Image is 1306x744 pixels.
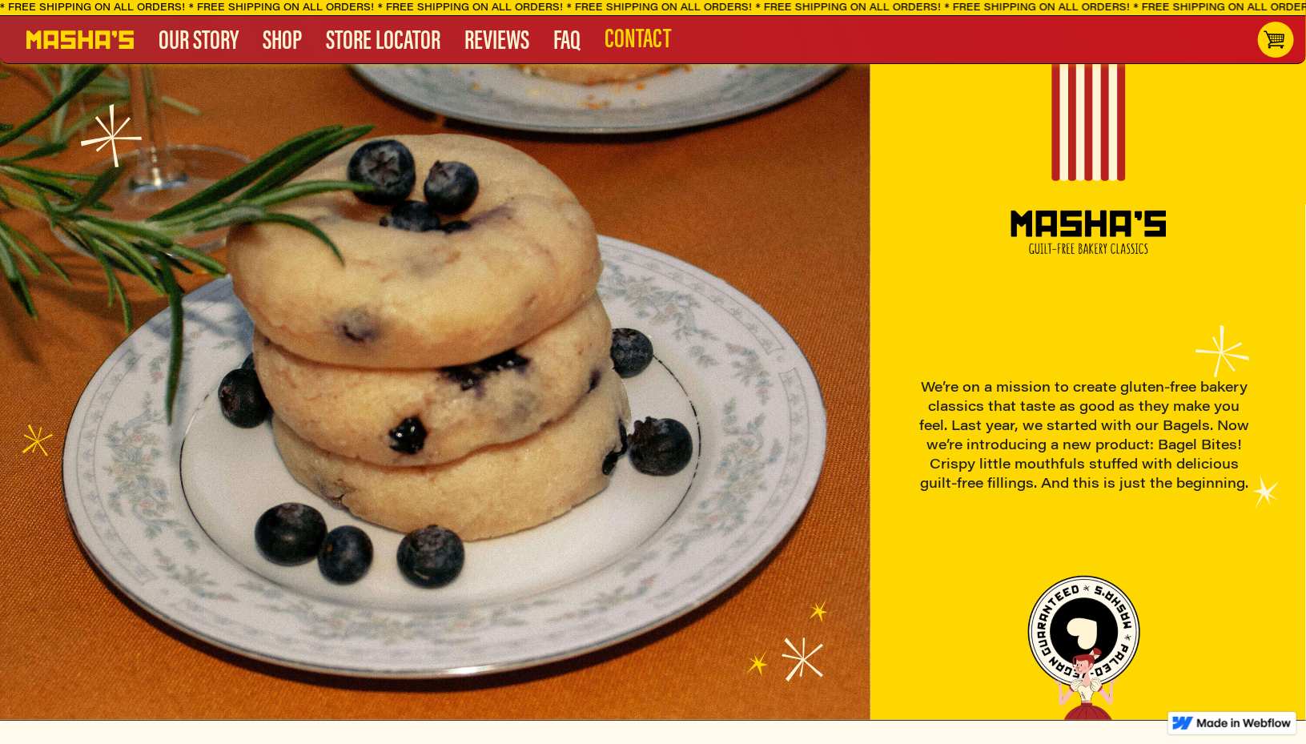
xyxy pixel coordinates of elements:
img: Made in Webflow [1197,718,1292,728]
a: STORE LOCATOR [314,29,452,49]
div: * FREE SHIPPING ON ALL ORDERS! [182,1,367,15]
a: REVIEWS [452,29,541,49]
a: CONTACT [593,29,683,49]
a: FAQ [541,29,593,49]
div: * FREE SHIPPING ON ALL ORDERS! [938,1,1123,15]
div: * FREE SHIPPING ON ALL ORDERS! [371,1,556,15]
a: our story [147,29,251,49]
a: Open empty cart [1258,22,1294,58]
strong: We’re on a mission to create gluten-free bakery classics that taste as good as they make you feel... [919,382,1249,492]
div: * FREE SHIPPING ON ALL ORDERS! [560,1,745,15]
a: home [26,30,134,49]
div: * FREE SHIPPING ON ALL ORDERS! [749,1,934,15]
a: SHOP [251,29,314,49]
